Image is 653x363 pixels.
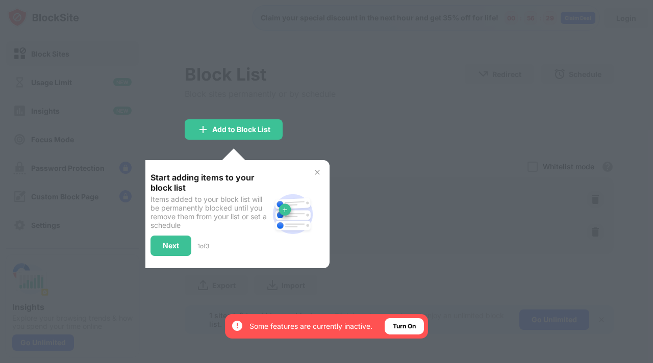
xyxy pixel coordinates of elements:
img: x-button.svg [313,168,321,176]
div: Next [163,242,179,250]
div: Start adding items to your block list [150,172,268,193]
div: 1 of 3 [197,242,209,250]
div: Items added to your block list will be permanently blocked until you remove them from your list o... [150,195,268,229]
img: block-site.svg [268,190,317,239]
div: Turn On [393,321,416,331]
div: Add to Block List [212,125,270,134]
div: Some features are currently inactive. [249,321,372,331]
img: error-circle-white.svg [231,320,243,332]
